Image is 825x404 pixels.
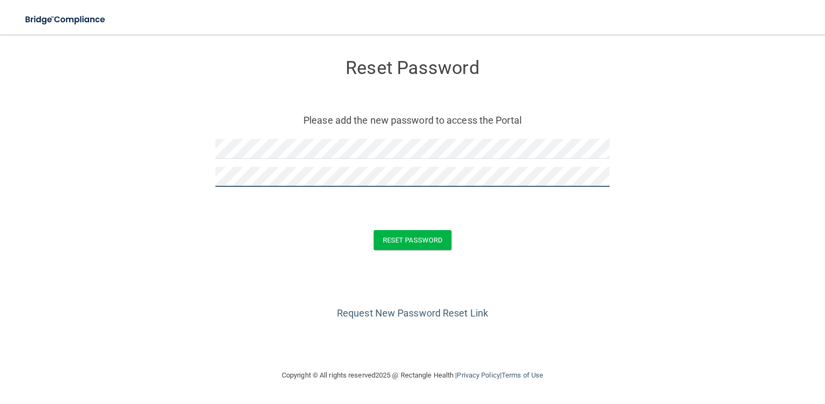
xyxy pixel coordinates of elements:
button: Reset Password [374,230,451,250]
div: Copyright © All rights reserved 2025 @ Rectangle Health | | [215,358,610,393]
a: Privacy Policy [457,371,499,379]
a: Request New Password Reset Link [337,307,488,319]
img: bridge_compliance_login_screen.278c3ca4.svg [16,9,116,31]
a: Terms of Use [502,371,543,379]
p: Please add the new password to access the Portal [224,111,601,129]
h3: Reset Password [215,58,610,78]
